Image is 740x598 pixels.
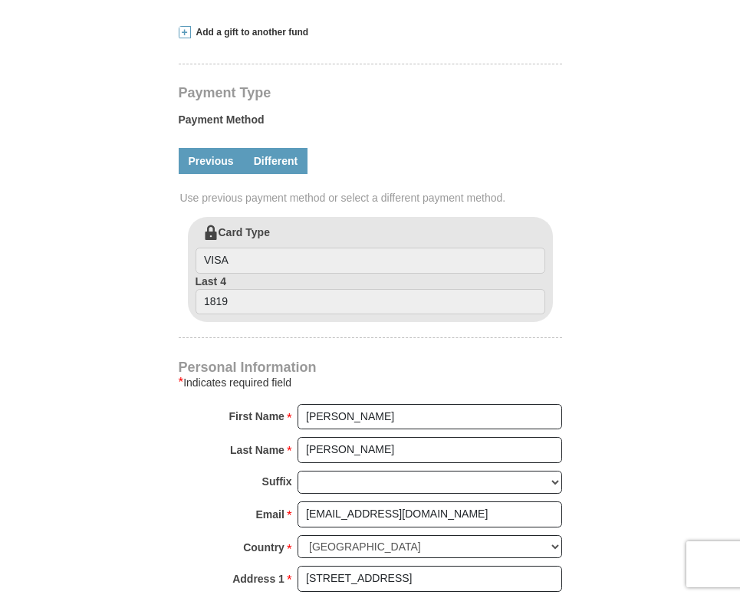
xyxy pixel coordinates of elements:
input: Card Type [196,248,545,274]
span: Use previous payment method or select a different payment method. [180,190,564,205]
strong: First Name [229,406,284,427]
a: Previous [179,148,244,174]
div: Indicates required field [179,373,562,392]
label: Payment Method [179,112,562,135]
a: Different [244,148,308,174]
label: Card Type [196,225,545,274]
h4: Personal Information [179,361,562,373]
strong: Suffix [262,471,292,492]
h4: Payment Type [179,87,562,99]
strong: Country [243,537,284,558]
input: Last 4 [196,289,545,315]
label: Last 4 [196,274,545,315]
strong: Last Name [230,439,284,461]
span: Add a gift to another fund [191,26,309,39]
strong: Email [256,504,284,525]
strong: Address 1 [232,568,284,590]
